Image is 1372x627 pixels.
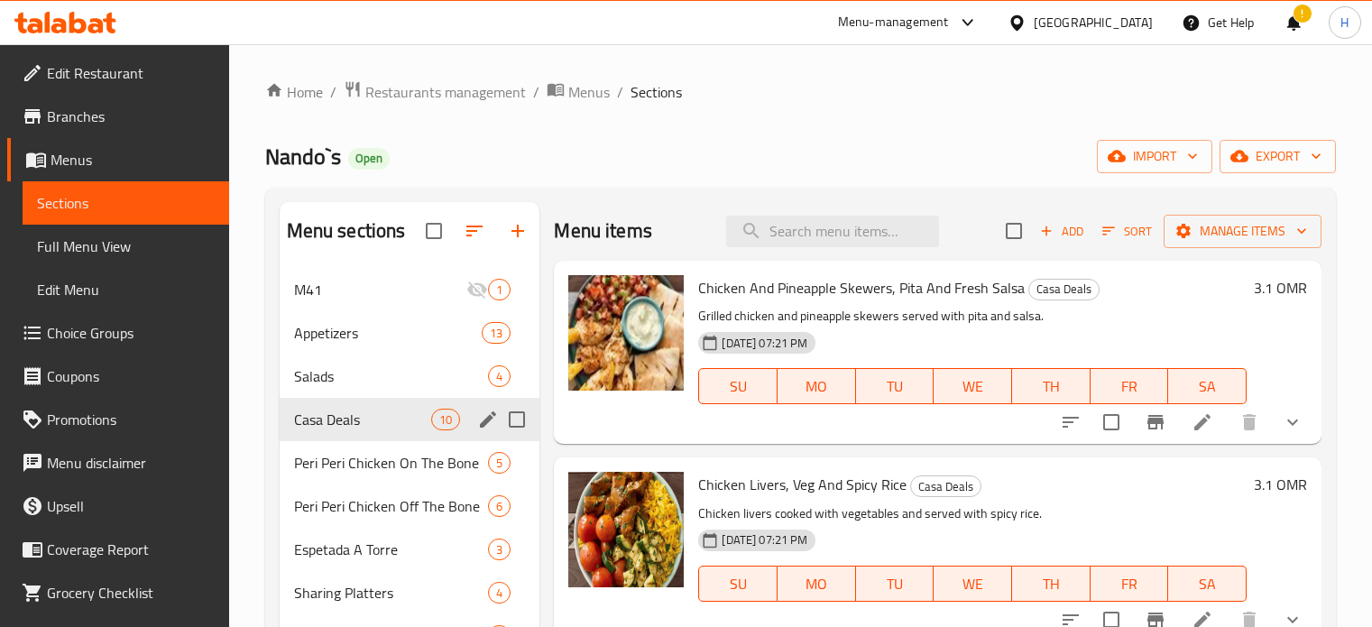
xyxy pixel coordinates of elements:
button: import [1097,140,1212,173]
a: Menus [7,138,229,181]
div: Peri Peri Chicken On The Bone5 [280,441,540,484]
span: FR [1098,571,1162,597]
div: items [482,322,511,344]
button: edit [474,406,502,433]
span: Select all sections [415,212,453,250]
span: H [1340,13,1349,32]
button: Manage items [1164,215,1321,248]
div: Casa Deals [1028,279,1100,300]
span: Add item [1033,217,1091,245]
span: Sections [37,192,215,214]
span: 5 [489,455,510,472]
span: Choice Groups [47,322,215,344]
input: search [726,216,939,247]
span: Chicken And Pineapple Skewers, Pita And Fresh Salsa [698,274,1025,301]
div: Espetada A Torre3 [280,528,540,571]
a: Upsell [7,484,229,528]
a: Grocery Checklist [7,571,229,614]
span: Nando`s [265,136,341,177]
span: Restaurants management [365,81,526,103]
h6: 3.1 OMR [1254,472,1307,497]
button: export [1220,140,1336,173]
span: WE [941,373,1005,400]
a: Edit Menu [23,268,229,311]
div: Appetizers13 [280,311,540,355]
button: FR [1091,368,1169,404]
span: [DATE] 07:21 PM [714,335,815,352]
button: Add [1033,217,1091,245]
button: sort-choices [1049,401,1092,444]
span: Coupons [47,365,215,387]
a: Edit menu item [1192,411,1213,433]
h2: Menu sections [287,217,406,244]
div: items [488,539,511,560]
svg: Show Choices [1282,411,1303,433]
span: Edit Restaurant [47,62,215,84]
span: Full Menu View [37,235,215,257]
p: Grilled chicken and pineapple skewers served with pita and salsa. [698,305,1247,327]
span: Salads [294,365,489,387]
a: Home [265,81,323,103]
span: Menu disclaimer [47,452,215,474]
span: 10 [432,411,459,429]
span: Add [1037,221,1086,242]
button: FR [1091,566,1169,602]
span: Select section [995,212,1033,250]
a: Promotions [7,398,229,441]
img: Chicken Livers, Veg And Spicy Rice [568,472,684,587]
span: 3 [489,541,510,558]
span: TU [863,571,927,597]
button: SU [698,368,778,404]
span: SU [706,373,770,400]
span: Menus [51,149,215,171]
button: SA [1168,368,1247,404]
span: Sort [1102,221,1152,242]
h6: 3.1 OMR [1254,275,1307,300]
a: Choice Groups [7,311,229,355]
span: Upsell [47,495,215,517]
button: show more [1271,401,1314,444]
button: delete [1228,401,1271,444]
button: WE [934,368,1012,404]
span: TU [863,373,927,400]
span: WE [941,571,1005,597]
span: 6 [489,498,510,515]
p: Chicken livers cooked with vegetables and served with spicy rice. [698,503,1247,525]
span: Peri Peri Chicken On The Bone [294,452,489,474]
div: [GEOGRAPHIC_DATA] [1034,13,1153,32]
a: Restaurants management [344,80,526,104]
span: SA [1175,571,1239,597]
span: Sort sections [453,209,496,253]
div: items [488,365,511,387]
button: SA [1168,566,1247,602]
button: SU [698,566,778,602]
div: items [488,582,511,604]
li: / [617,81,623,103]
h2: Menu items [554,217,652,244]
a: Menus [547,80,610,104]
span: [DATE] 07:21 PM [714,531,815,549]
span: Grocery Checklist [47,582,215,604]
span: Appetizers [294,322,483,344]
button: WE [934,566,1012,602]
button: TU [856,368,935,404]
span: 4 [489,368,510,385]
button: TU [856,566,935,602]
span: Coverage Report [47,539,215,560]
span: Casa Deals [1029,279,1099,300]
span: Menus [568,81,610,103]
span: Open [348,151,390,166]
div: Salads4 [280,355,540,398]
span: import [1111,145,1198,168]
span: Casa Deals [294,409,432,430]
span: MO [785,373,849,400]
span: Manage items [1178,220,1307,243]
span: TH [1019,373,1083,400]
div: Sharing Platters4 [280,571,540,614]
span: export [1234,145,1321,168]
a: Sections [23,181,229,225]
span: Sharing Platters [294,582,489,604]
